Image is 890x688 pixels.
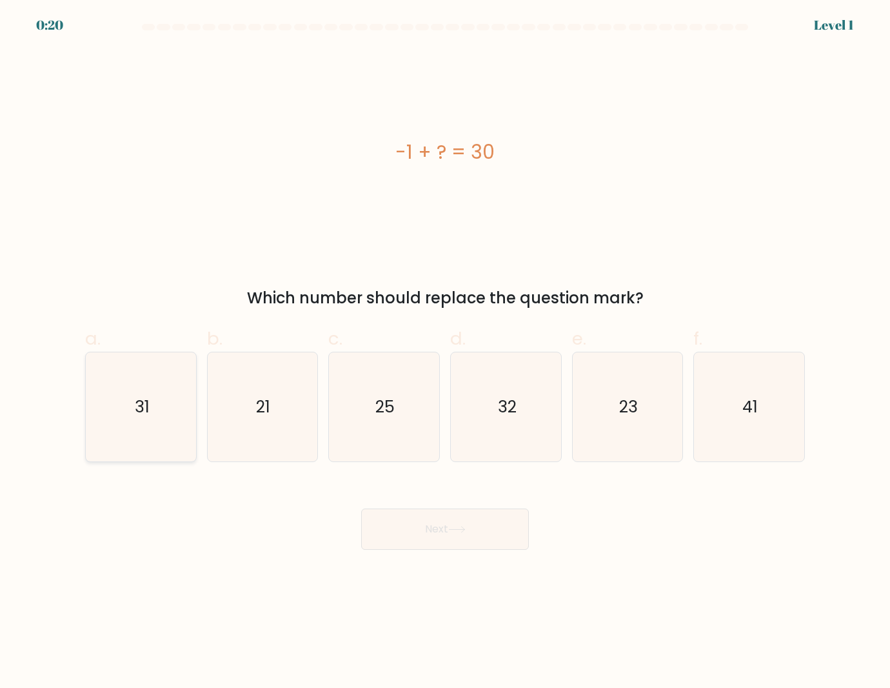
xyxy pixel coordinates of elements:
span: d. [450,326,466,351]
text: 21 [257,395,271,418]
span: e. [572,326,586,351]
text: 23 [619,395,638,418]
span: a. [85,326,101,351]
text: 32 [497,395,516,418]
div: 0:20 [36,15,63,35]
div: -1 + ? = 30 [85,137,805,167]
span: b. [207,326,222,351]
text: 41 [742,395,758,418]
div: Level 1 [814,15,854,35]
span: c. [328,326,342,351]
div: Which number should replace the question mark? [93,287,797,310]
text: 25 [375,395,395,418]
text: 31 [135,395,150,418]
span: f. [693,326,702,351]
button: Next [361,509,529,550]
